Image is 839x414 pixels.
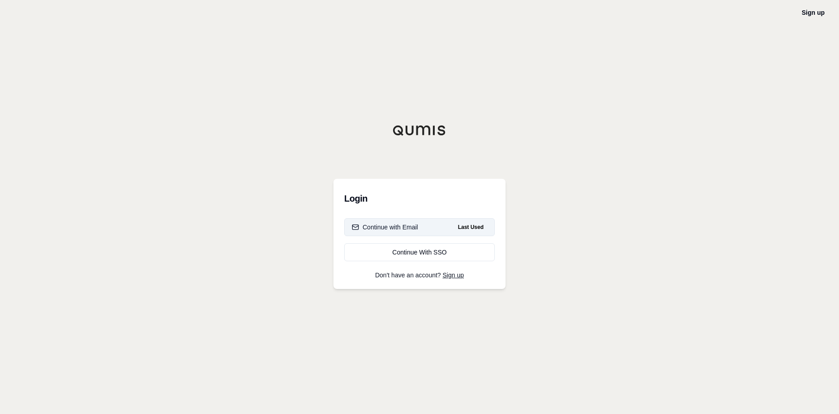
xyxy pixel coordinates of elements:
[352,248,487,257] div: Continue With SSO
[352,223,418,232] div: Continue with Email
[802,9,825,16] a: Sign up
[393,125,446,136] img: Qumis
[454,222,487,233] span: Last Used
[344,218,495,236] button: Continue with EmailLast Used
[344,190,495,207] h3: Login
[344,243,495,261] a: Continue With SSO
[443,272,464,279] a: Sign up
[344,272,495,278] p: Don't have an account?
